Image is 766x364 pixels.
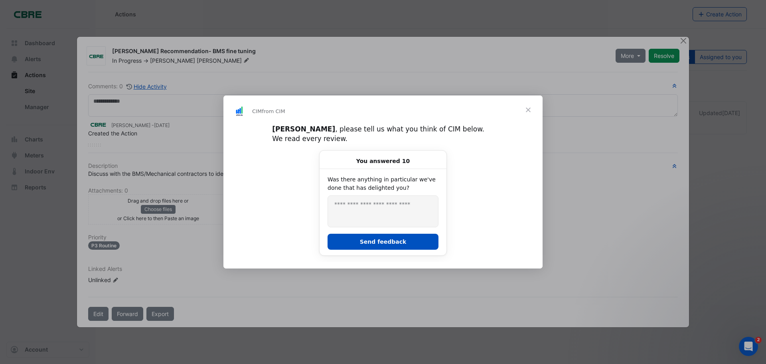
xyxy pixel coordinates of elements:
img: Profile image for CIM [233,105,246,118]
div: , please tell us what you think of CIM below. We read every review. [272,125,494,144]
textarea: Was there anything in particular we've done that has delighted you? [328,195,438,227]
b: [PERSON_NAME] [272,125,335,133]
span: from CIM [262,108,285,114]
b: You answered 10 [356,158,410,164]
span: Close [514,95,543,124]
label: Was there anything in particular we've done that has delighted you? [328,175,438,192]
button: Send feedback [328,234,438,250]
span: CIM [252,108,262,114]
